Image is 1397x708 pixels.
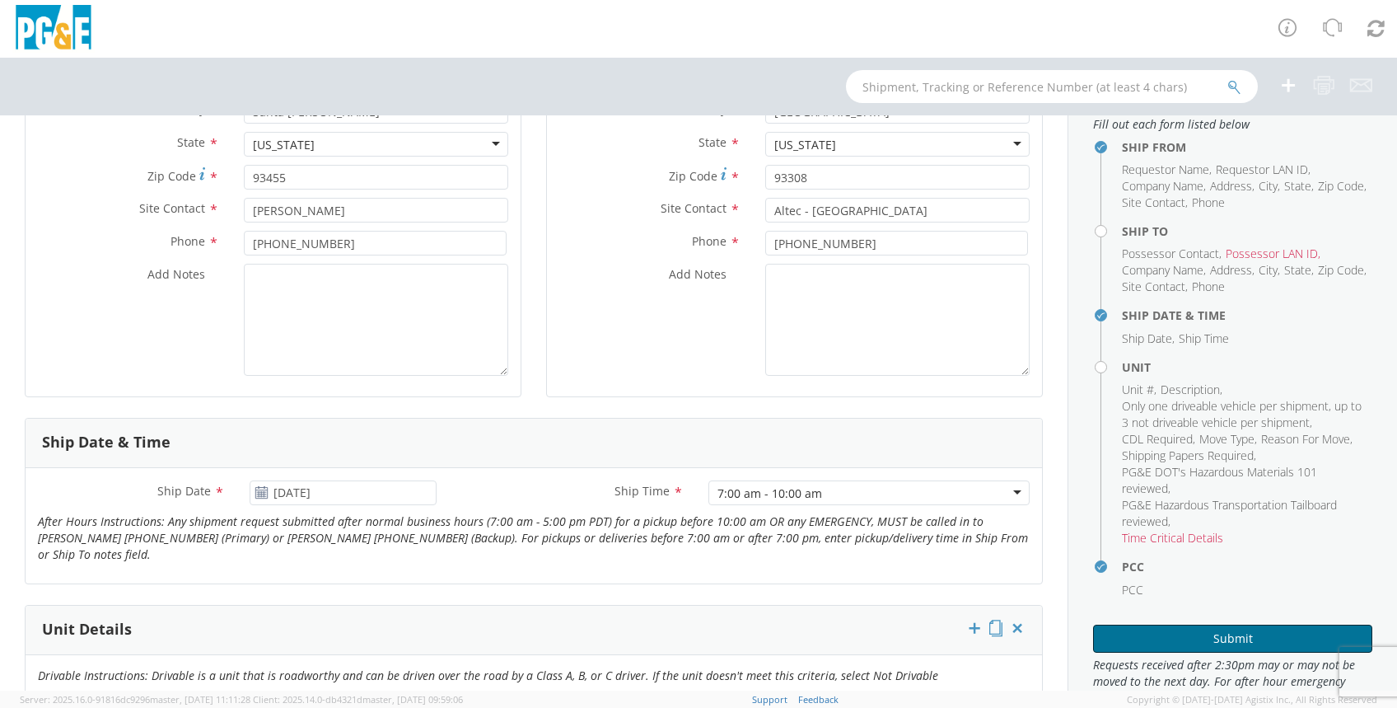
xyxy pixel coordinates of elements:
img: pge-logo-06675f144f4cfa6a6814.png [12,5,95,54]
li: , [1161,382,1222,398]
input: Shipment, Tracking or Reference Number (at least 4 chars) [846,70,1258,103]
h4: Ship Date & Time [1122,309,1372,321]
li: , [1122,431,1195,448]
span: City [1259,178,1278,194]
span: State [1284,178,1311,194]
span: Address [1210,178,1252,194]
li: , [1122,262,1206,279]
span: State [177,134,205,150]
span: Ship Date [1122,331,1172,346]
h4: Ship From [1122,141,1372,153]
li: , [1284,262,1314,279]
li: , [1259,178,1280,195]
li: , [1122,178,1206,195]
span: PCC [1122,582,1143,598]
a: Feedback [798,693,839,706]
span: Copyright © [DATE]-[DATE] Agistix Inc., All Rights Reserved [1127,693,1377,706]
h4: Ship To [1122,225,1372,237]
span: Zip Code [669,168,717,184]
span: Requests received after 2:30pm may or may not be moved to the next day. For after hour emergency ... [1093,657,1372,706]
li: , [1122,382,1156,398]
span: Move Type [1199,431,1254,447]
span: Possessor LAN ID [1226,246,1318,261]
span: Time Critical Details [1122,530,1223,546]
span: PG&E DOT's Hazardous Materials 101 reviewed [1122,464,1317,496]
span: Site Contact [139,200,205,216]
span: Address [1210,262,1252,278]
span: CDL Required [1122,431,1193,447]
span: Site Contact [1122,279,1185,294]
button: Submit [1093,625,1372,653]
li: , [1122,497,1368,530]
span: Site Contact [661,200,727,216]
span: Possessor Contact [1122,246,1219,261]
li: , [1318,178,1367,195]
span: Ship Time [614,483,670,499]
div: [US_STATE] [253,137,315,153]
i: After Hours Instructions: Any shipment request submitted after normal business hours (7:00 am - 5... [38,513,1028,562]
a: Support [752,693,787,706]
span: Unit # [1122,382,1154,397]
span: Client: 2025.14.0-db4321d [253,693,463,706]
span: PG&E Hazardous Transportation Tailboard reviewed [1122,497,1337,529]
li: , [1261,431,1353,448]
span: Site Contact [1122,195,1185,210]
i: Drivable Instructions: Drivable is a unit that is roadworthy and can be driven over the road by a... [38,668,938,683]
span: City [1259,262,1278,278]
li: , [1199,431,1257,448]
li: , [1210,178,1254,195]
span: master, [DATE] 11:11:28 [150,693,250,706]
li: , [1210,262,1254,279]
span: Reason For Move [1261,431,1350,447]
span: Company Name [1122,262,1203,278]
li: , [1122,195,1188,211]
li: , [1216,162,1311,178]
span: Zip Code [1318,178,1364,194]
span: Fill out each form listed below [1093,116,1372,133]
span: Ship Date [157,483,211,499]
span: Zip Code [1318,262,1364,278]
span: Phone [1192,279,1225,294]
li: , [1122,331,1175,347]
span: master, [DATE] 09:59:06 [362,693,463,706]
span: Server: 2025.16.0-91816dc9296 [20,693,250,706]
span: State [698,134,727,150]
span: Only one driveable vehicle per shipment, up to 3 not driveable vehicle per shipment [1122,398,1362,430]
span: Company Name [1122,178,1203,194]
div: 7:00 am - 10:00 am [717,485,822,502]
span: Ship Time [1179,331,1229,346]
h3: Unit Details [42,621,132,638]
h3: Ship Date & Time [42,434,171,451]
h4: Unit [1122,361,1372,373]
li: , [1122,464,1368,497]
span: Add Notes [147,266,205,282]
li: , [1122,448,1256,464]
span: Phone [692,233,727,249]
span: Phone [171,233,205,249]
span: State [1284,262,1311,278]
span: Zip Code [147,168,196,184]
li: , [1122,279,1188,295]
li: , [1122,398,1368,431]
span: Shipping Papers Required [1122,448,1254,463]
li: , [1122,162,1212,178]
span: Requestor LAN ID [1216,162,1308,177]
div: [US_STATE] [774,137,836,153]
span: Add Notes [669,266,727,282]
span: Phone [1192,195,1225,210]
li: , [1284,178,1314,195]
li: , [1259,262,1280,279]
span: Requestor Name [1122,162,1209,177]
h4: PCC [1122,560,1372,573]
span: Description [1161,382,1220,397]
li: , [1226,246,1320,262]
li: , [1318,262,1367,279]
li: , [1122,246,1222,262]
